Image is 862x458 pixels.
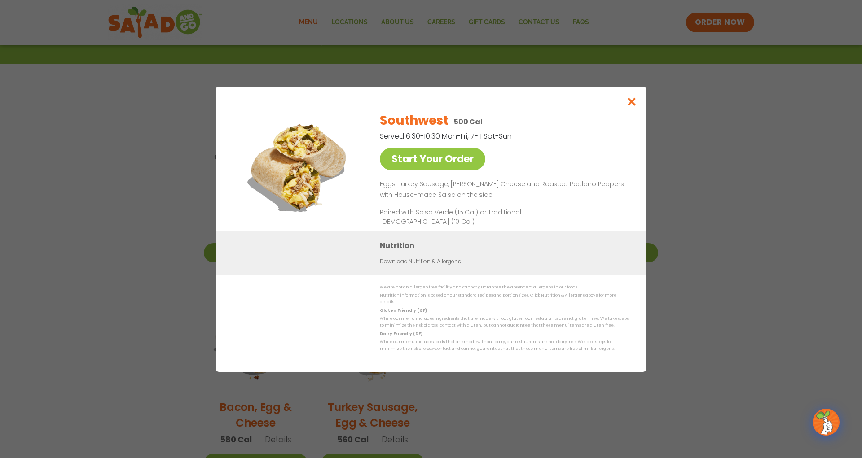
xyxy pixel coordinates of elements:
[380,207,546,226] p: Paired with Salsa Verde (15 Cal) or Traditional [DEMOGRAPHIC_DATA] (10 Cal)
[380,240,633,251] h3: Nutrition
[380,339,629,353] p: While our menu includes foods that are made without dairy, our restaurants are not dairy free. We...
[380,111,448,130] h2: Southwest
[380,307,427,313] strong: Gluten Friendly (GF)
[380,315,629,329] p: While our menu includes ingredients that are made without gluten, our restaurants are not gluten ...
[454,116,483,127] p: 500 Cal
[380,257,461,266] a: Download Nutrition & Allergens
[380,179,625,201] p: Eggs, Turkey Sausage, [PERSON_NAME] Cheese and Roasted Poblano Peppers with House-made Salsa on t...
[380,292,629,306] p: Nutrition information is based on our standard recipes and portion sizes. Click Nutrition & Aller...
[380,331,422,336] strong: Dairy Friendly (DF)
[380,131,582,142] p: Served 6:30-10:30 Mon-Fri, 7-11 Sat-Sun
[236,105,361,230] img: Featured product photo for Southwest
[380,148,485,170] a: Start Your Order
[617,87,646,117] button: Close modal
[814,410,839,435] img: wpChatIcon
[380,284,629,291] p: We are not an allergen free facility and cannot guarantee the absence of allergens in our foods.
